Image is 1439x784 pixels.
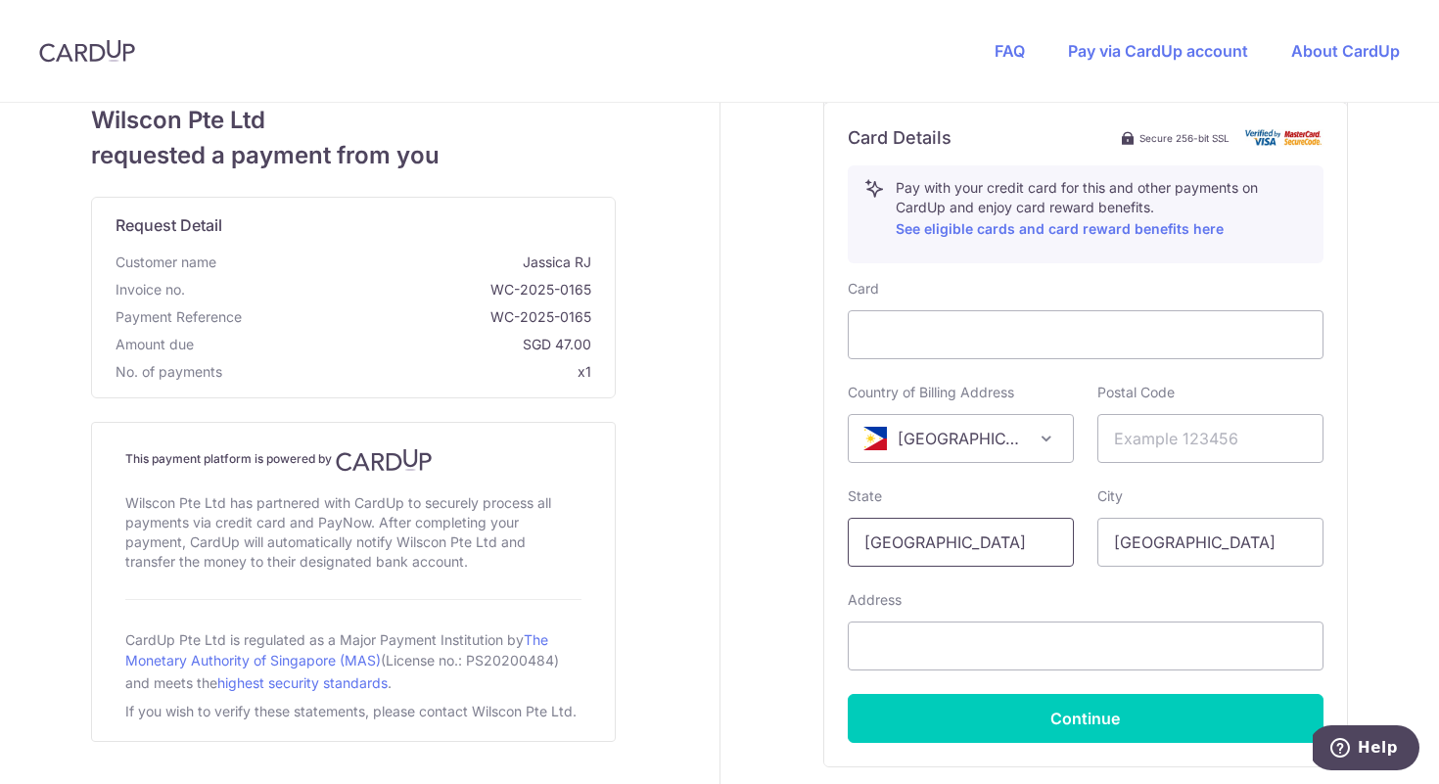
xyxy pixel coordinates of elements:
[125,698,580,725] div: If you wish to verify these statements, please contact Wilscon Pte Ltd.
[91,103,616,138] span: Wilscon Pte Ltd
[116,308,242,325] span: translation missing: en.payment_reference
[848,694,1323,743] button: Continue
[125,448,581,472] h4: This payment platform is powered by
[1097,486,1123,506] label: City
[1245,129,1323,146] img: card secure
[193,280,591,300] span: WC-2025-0165
[848,126,952,150] h6: Card Details
[116,362,222,382] span: No. of payments
[202,335,591,354] span: SGD 47.00
[849,415,1073,462] span: Philippines
[864,323,1307,346] iframe: Secure card payment input frame
[91,138,616,173] span: requested a payment from you
[1291,41,1400,61] a: About CardUp
[1313,725,1419,774] iframe: Opens a widget where you can find more information
[250,307,591,327] span: WC-2025-0165
[896,178,1307,241] p: Pay with your credit card for this and other payments on CardUp and enjoy card reward benefits.
[848,590,902,610] label: Address
[1097,414,1323,463] input: Example 123456
[116,280,185,300] span: Invoice no.
[848,414,1074,463] span: Philippines
[217,674,388,691] a: highest security standards
[848,486,882,506] label: State
[848,279,879,299] label: Card
[1097,383,1175,402] label: Postal Code
[116,253,216,272] span: Customer name
[224,253,591,272] span: Jassica RJ
[995,41,1025,61] a: FAQ
[125,489,581,576] div: Wilscon Pte Ltd has partnered with CardUp to securely process all payments via credit card and Pa...
[336,448,432,472] img: CardUp
[1068,41,1248,61] a: Pay via CardUp account
[896,220,1224,237] a: See eligible cards and card reward benefits here
[848,383,1014,402] label: Country of Billing Address
[125,623,581,698] div: CardUp Pte Ltd is regulated as a Major Payment Institution by (License no.: PS20200484) and meets...
[39,39,135,63] img: CardUp
[578,363,591,380] span: x1
[1139,130,1230,146] span: Secure 256-bit SSL
[116,335,194,354] span: Amount due
[116,215,222,235] span: translation missing: en.request_detail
